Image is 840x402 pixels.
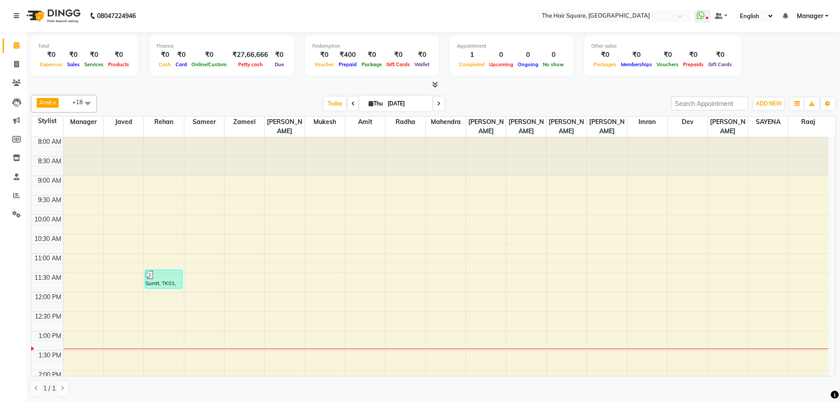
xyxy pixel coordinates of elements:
[654,50,681,60] div: ₹0
[312,61,336,68] span: Voucher
[756,100,782,107] span: ADD NEW
[515,61,541,68] span: Ongoing
[457,42,566,50] div: Appointment
[97,4,136,28] b: 08047224946
[384,50,412,60] div: ₹0
[547,116,586,137] span: [PERSON_NAME]
[412,61,432,68] span: Wallet
[487,50,515,60] div: 0
[591,42,734,50] div: Other sales
[33,234,63,244] div: 10:30 AM
[619,61,654,68] span: Memberships
[591,50,619,60] div: ₹0
[273,61,286,68] span: Due
[627,116,667,128] span: Imran
[466,116,506,137] span: [PERSON_NAME]
[788,116,829,128] span: Raaj
[587,116,627,137] span: [PERSON_NAME]
[706,61,734,68] span: Gift Cards
[31,116,63,126] div: Stylist
[43,384,56,393] span: 1 / 1
[22,4,83,28] img: logo
[457,50,487,60] div: 1
[36,176,63,185] div: 9:00 AM
[33,293,63,302] div: 12:00 PM
[157,61,173,68] span: Cash
[36,195,63,205] div: 9:30 AM
[184,116,224,128] span: Sameer
[104,116,143,128] span: Javed
[385,116,425,128] span: Radha
[37,370,63,379] div: 2:00 PM
[37,331,63,341] div: 1:00 PM
[305,116,345,128] span: Mukesh
[65,61,82,68] span: Sales
[312,42,432,50] div: Redemption
[33,273,63,282] div: 11:30 AM
[708,116,747,137] span: [PERSON_NAME]
[52,99,56,106] a: x
[65,50,82,60] div: ₹0
[173,61,189,68] span: Card
[668,116,707,128] span: Dev
[412,50,432,60] div: ₹0
[654,61,681,68] span: Vouchers
[506,116,546,137] span: [PERSON_NAME]
[681,61,706,68] span: Prepaids
[754,98,784,110] button: ADD NEW
[39,99,52,106] span: Amit
[671,97,748,110] input: Search Appointment
[541,61,566,68] span: No show
[345,116,385,128] span: Amit
[36,137,63,147] div: 8:00 AM
[145,270,182,288] div: Sumit, TK01, 11:25 AM-11:55 AM, Hair Care - [PERSON_NAME] Styling
[33,254,63,263] div: 11:00 AM
[224,116,264,128] span: Zameel
[487,61,515,68] span: Upcoming
[236,61,265,68] span: Petty cash
[38,61,65,68] span: Expenses
[157,42,287,50] div: Finance
[157,50,173,60] div: ₹0
[63,116,103,128] span: Manager
[173,50,189,60] div: ₹0
[33,215,63,224] div: 10:00 AM
[336,61,359,68] span: Prepaid
[515,50,541,60] div: 0
[336,50,359,60] div: ₹400
[38,50,65,60] div: ₹0
[33,312,63,321] div: 12:30 PM
[359,61,384,68] span: Package
[72,98,90,105] span: +18
[189,50,229,60] div: ₹0
[541,50,566,60] div: 0
[385,97,429,110] input: 2025-09-04
[457,61,487,68] span: Completed
[272,50,287,60] div: ₹0
[384,61,412,68] span: Gift Cards
[359,50,384,60] div: ₹0
[265,116,304,137] span: [PERSON_NAME]
[36,157,63,166] div: 8:30 AM
[312,50,336,60] div: ₹0
[189,61,229,68] span: Online/Custom
[37,351,63,360] div: 1:30 PM
[324,97,346,110] span: Today
[706,50,734,60] div: ₹0
[229,50,272,60] div: ₹27,66,666
[106,50,131,60] div: ₹0
[82,61,106,68] span: Services
[619,50,654,60] div: ₹0
[144,116,183,128] span: Rehan
[681,50,706,60] div: ₹0
[426,116,466,128] span: Mahendra
[591,61,619,68] span: Packages
[106,61,131,68] span: Products
[366,100,385,107] span: Thu
[797,11,823,21] span: Manager
[38,42,131,50] div: Total
[748,116,788,128] span: SAYENA
[82,50,106,60] div: ₹0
